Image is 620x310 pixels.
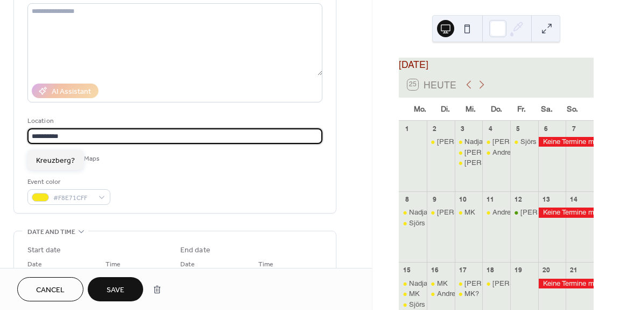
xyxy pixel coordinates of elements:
div: 3 [458,124,467,133]
span: Date and time [27,226,75,238]
div: 20 [541,266,551,275]
div: Nadja [399,279,427,288]
div: Sjörs [510,137,538,147]
div: MK [409,289,420,299]
div: End date [180,245,210,256]
div: Keine Termine möglich [538,279,594,288]
div: Andre&Katja [482,148,510,157]
div: 9 [430,195,439,204]
div: Steffen [455,158,483,168]
div: Nadja [464,137,483,147]
div: Keine Termine möglich [538,137,594,147]
div: [PERSON_NAME] [464,148,524,157]
span: #F8E71CFF [53,192,93,204]
div: Sa. [534,98,560,120]
div: Do. [484,98,509,120]
div: MK [399,289,427,299]
div: Sjörs [399,218,427,228]
div: Andre&Katja [482,208,510,217]
button: Cancel [17,277,83,301]
div: 15 [403,266,412,275]
div: 11 [486,195,495,204]
div: 16 [430,266,439,275]
div: Mi. [458,98,483,120]
div: Di. [433,98,458,120]
div: Elke [482,279,510,288]
div: Nadja [409,279,427,288]
div: So. [560,98,585,120]
div: Location [27,115,320,127]
span: Date [180,259,195,270]
div: [DATE] [399,58,594,72]
span: Kreuzberg? [36,155,75,167]
div: Mo. [407,98,433,120]
div: 17 [458,266,467,275]
div: 14 [569,195,579,204]
div: Sjörs [520,137,537,147]
div: Fr. [509,98,534,120]
div: [PERSON_NAME] [492,279,552,288]
div: Event color [27,176,108,188]
div: Elke [427,137,455,147]
div: Florian? [455,279,483,288]
div: Start date [27,245,61,256]
div: 21 [569,266,579,275]
div: Sjörs [399,300,427,309]
div: MK? [464,289,479,299]
div: [PERSON_NAME] [437,137,497,147]
div: Sjörs [409,218,425,228]
div: 12 [513,195,523,204]
div: Andre&Katja [492,208,532,217]
div: MK [464,208,475,217]
div: 4 [486,124,495,133]
span: Time [258,259,273,270]
div: Sjörs [409,300,425,309]
div: [PERSON_NAME] [464,158,524,168]
div: Florian [455,148,483,157]
div: Michael [482,137,510,147]
div: 6 [541,124,551,133]
div: 5 [513,124,523,133]
span: Save [107,285,124,296]
div: [PERSON_NAME] [492,137,552,147]
span: Date [27,259,42,270]
div: Andre&Katja [492,148,532,157]
div: [PERSON_NAME]? [464,279,528,288]
div: MK [455,208,483,217]
div: Nadja [399,208,427,217]
div: [PERSON_NAME] [520,208,580,217]
span: Time [105,259,121,270]
div: 2 [430,124,439,133]
div: 10 [458,195,467,204]
div: MK [427,279,455,288]
button: Save [88,277,143,301]
div: 13 [541,195,551,204]
div: MK [437,279,448,288]
div: 19 [513,266,523,275]
div: Sebastian [510,208,538,217]
span: Cancel [36,285,65,296]
div: 1 [403,124,412,133]
div: MK? [455,289,483,299]
div: Andre&Katja [427,289,455,299]
div: Nadja [455,137,483,147]
div: [PERSON_NAME] [437,208,497,217]
div: Nadja [409,208,427,217]
div: 18 [486,266,495,275]
div: Michael [427,208,455,217]
div: Andre&Katja [437,289,476,299]
div: 7 [569,124,579,133]
div: 8 [403,195,412,204]
div: Keine Termine möglich [538,208,594,217]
